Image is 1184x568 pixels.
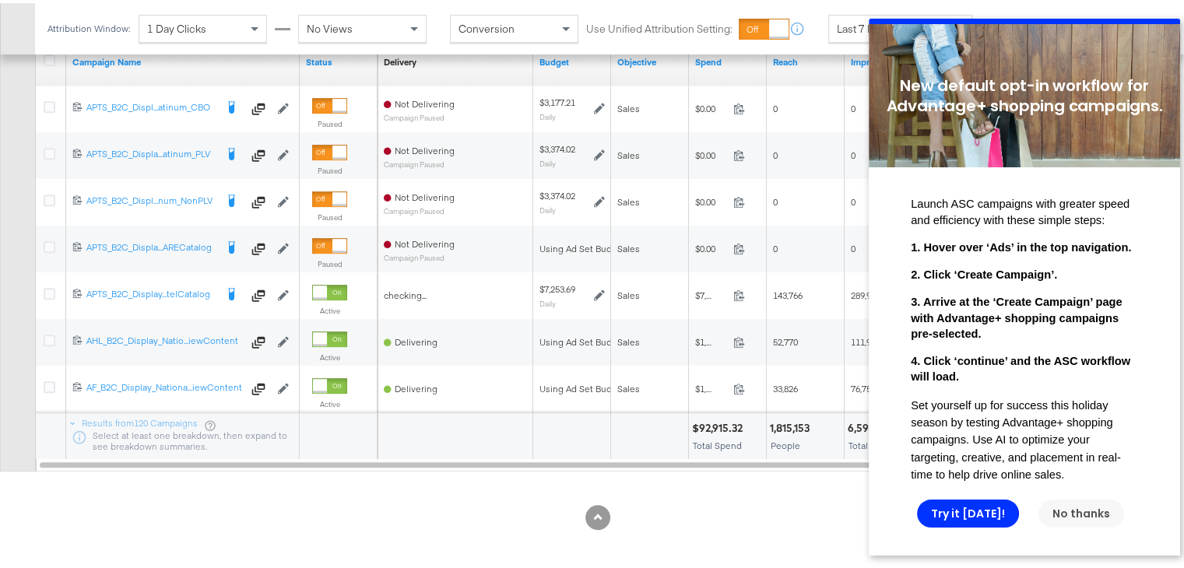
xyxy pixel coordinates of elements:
[17,56,293,98] span: New default opt-in workflow for Advantage+ shopping campaigns.
[42,336,262,364] span: 4. Click ‘continue’ and the ASC workflow will load.
[42,250,188,262] span: 2. Click ‘Create Campaign’.
[42,380,252,463] span: Set yourself up for success this holiday season by testing Advantage+ shopping campaigns. Use AI ...
[773,53,838,65] a: The number of people your ad was served to.
[539,187,575,199] div: $3,374.02
[695,100,727,111] span: $0.00
[312,349,347,359] label: Active
[851,193,856,205] span: 0
[848,418,901,433] div: 6,596,850
[384,286,427,298] span: checking...
[539,380,626,392] div: Using Ad Set Budget
[86,191,215,207] a: APTS_B2C_Displ...num_NonPLV
[312,116,347,126] label: Paused
[695,333,727,345] span: $1,077.46
[312,303,347,313] label: Active
[773,100,778,111] span: 0
[851,240,856,251] span: 0
[86,378,242,391] div: AF_B2C_Display_Nationa...iewContent
[617,146,640,158] span: Sales
[312,163,347,173] label: Paused
[539,240,626,252] div: Using Ad Set Budget
[86,98,215,114] a: APTS_B2C_Displ...atinum_CBO
[312,396,347,406] label: Active
[395,235,455,247] span: Not Delivering
[617,193,640,205] span: Sales
[773,193,778,205] span: 0
[307,19,353,33] span: No Views
[86,331,242,347] a: AHL_B2C_Display_Natio...iewContent
[851,53,916,65] a: The number of times your ad was served. On mobile apps an ad is counted as served the first time ...
[42,179,261,207] span: Launch ASC campaigns with greater speed and efficiency with these simple steps:
[539,93,575,106] div: $3,177.21
[617,380,640,391] span: Sales
[86,191,215,204] div: APTS_B2C_Displ...num_NonPLV
[86,238,215,251] div: APTS_B2C_Displa...ARECatalog
[695,146,727,158] span: $0.00
[170,481,255,509] a: No thanks
[695,286,727,298] span: $7,386.71
[695,380,727,391] span: $1,147.52
[384,204,455,212] sub: Campaign Paused
[773,333,798,345] span: 52,770
[617,240,640,251] span: Sales
[851,146,856,158] span: 0
[771,437,800,448] span: People
[539,280,575,293] div: $7,253.69
[147,19,206,33] span: 1 Day Clicks
[48,481,150,509] a: Try it [DATE]!
[86,285,215,300] a: APTS_B2C_Display...telCatalog
[773,380,798,391] span: 33,826
[695,53,761,65] a: The total amount spent to date.
[851,380,876,391] span: 76,755
[306,53,371,65] a: Shows the current state of your Ad Campaign.
[851,286,880,298] span: 289,982
[695,240,727,251] span: $0.00
[395,95,455,107] span: Not Delivering
[848,437,868,448] span: Total
[617,53,683,65] a: Your campaign's objective.
[770,418,814,433] div: 1,815,153
[395,333,437,345] span: Delivering
[692,418,747,433] div: $92,915.32
[86,238,215,254] a: APTS_B2C_Displa...ARECatalog
[86,98,215,110] div: APTS_B2C_Displ...atinum_CBO
[693,437,742,448] span: Total Spend
[851,333,880,345] span: 111,982
[773,286,803,298] span: 143,766
[42,223,262,235] span: 1. Hover over ‘Ads’ in the top navigation.
[86,285,215,297] div: APTS_B2C_Display...telCatalog
[312,209,347,219] label: Paused
[851,100,856,111] span: 0
[279,5,307,33] a: Close modal
[86,378,242,394] a: AF_B2C_Display_Nationa...iewContent
[86,145,215,157] div: APTS_B2C_Displa...atinum_PLV
[458,19,515,33] span: Conversion
[837,19,891,33] span: Last 7 Days
[384,157,455,166] sub: Campaign Paused
[384,53,416,65] div: Delivery
[395,188,455,200] span: Not Delivering
[617,100,640,111] span: Sales
[72,53,293,65] a: Your campaign name.
[617,333,640,345] span: Sales
[539,156,556,165] sub: Daily
[384,251,455,259] sub: Campaign Paused
[773,146,778,158] span: 0
[384,110,455,119] sub: Campaign Paused
[539,333,626,345] div: Using Ad Set Budget
[395,142,455,153] span: Not Delivering
[312,256,347,266] label: Paused
[42,149,269,166] p: ​
[539,140,575,153] div: $3,374.02
[42,277,254,321] span: 3. Arrive at the ‘Create Campaign’ page with Advantage+ shopping campaigns pre-selected.
[695,193,727,205] span: $0.00
[773,240,778,251] span: 0
[86,331,242,344] div: AHL_B2C_Display_Natio...iewContent
[395,380,437,391] span: Delivering
[617,286,640,298] span: Sales
[539,53,605,65] a: The maximum amount you're willing to spend on your ads, on average each day or over the lifetime ...
[539,202,556,212] sub: Daily
[86,145,215,160] a: APTS_B2C_Displa...atinum_PLV
[539,296,556,305] sub: Daily
[47,20,131,31] div: Attribution Window:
